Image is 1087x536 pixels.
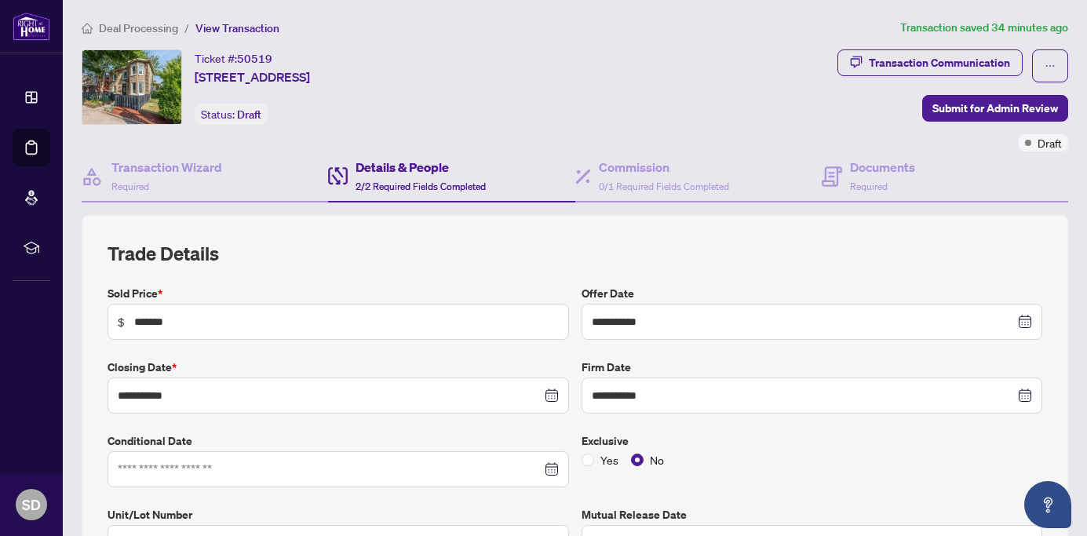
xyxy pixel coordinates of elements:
span: Submit for Admin Review [932,96,1058,121]
span: SD [22,494,41,516]
li: / [184,19,189,37]
span: Required [111,180,149,192]
h4: Documents [850,158,915,177]
img: IMG-X12331659_1.jpg [82,50,181,124]
span: No [644,451,670,469]
div: Transaction Communication [869,50,1010,75]
span: 50519 [237,52,272,66]
span: [STREET_ADDRESS] [195,67,310,86]
label: Firm Date [582,359,1043,376]
label: Sold Price [108,285,569,302]
h4: Details & People [356,158,486,177]
span: Draft [1038,134,1062,151]
span: Draft [237,108,261,122]
span: home [82,23,93,34]
h4: Commission [599,158,729,177]
button: Transaction Communication [837,49,1023,76]
span: View Transaction [195,21,279,35]
label: Offer Date [582,285,1043,302]
label: Conditional Date [108,432,569,450]
label: Closing Date [108,359,569,376]
h4: Transaction Wizard [111,158,222,177]
span: Deal Processing [99,21,178,35]
span: ellipsis [1045,60,1056,71]
button: Open asap [1024,481,1071,528]
button: Submit for Admin Review [922,95,1068,122]
div: Ticket #: [195,49,272,67]
label: Mutual Release Date [582,506,1043,523]
div: Status: [195,104,268,125]
span: Yes [594,451,625,469]
article: Transaction saved 34 minutes ago [900,19,1068,37]
img: logo [13,12,50,41]
span: $ [118,313,125,330]
label: Unit/Lot Number [108,506,569,523]
span: 0/1 Required Fields Completed [599,180,729,192]
label: Exclusive [582,432,1043,450]
h2: Trade Details [108,241,1042,266]
span: 2/2 Required Fields Completed [356,180,486,192]
span: Required [850,180,888,192]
